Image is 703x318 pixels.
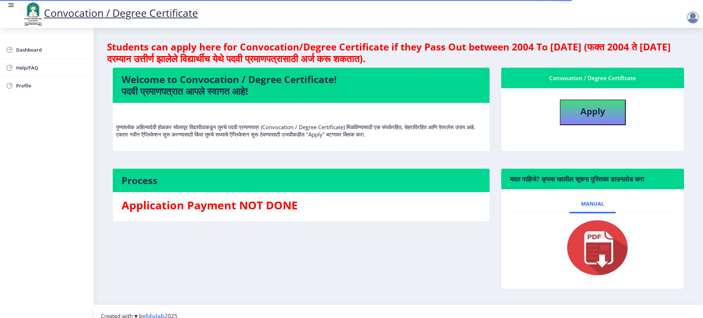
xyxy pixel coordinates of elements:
[116,109,486,138] p: पुण्यश्लोक अहिल्यादेवी होळकर सोलापूर विद्यापीठाकडून तुमचे पदवी प्रमाणपत्र (Convocation / Degree C...
[16,45,88,54] span: Dashboard
[16,63,88,72] span: Help/FAQ
[556,218,629,277] img: pdf.png
[122,175,481,186] h4: Process
[22,1,44,26] img: logo
[122,198,481,213] h3: Application Payment NOT DONE
[581,201,604,207] span: Manual
[580,105,605,117] b: Apply
[16,81,88,90] span: Profile
[122,74,481,97] h4: Welcome to Convocation / Degree Certificate! पदवी प्रमाणपत्रात आपले स्वागत आहे!
[560,100,626,125] button: Apply
[510,74,675,82] div: Convocation / Degree Certificate
[107,41,690,64] h4: Students can apply here for Convocation/Degree Certificate if they Pass Out between 2004 To [DATE...
[510,175,675,183] h6: मदत पाहिजे? कृपया खालील सूचना पुस्तिका डाउनलोड करा
[22,6,198,20] a: Convocation / Degree Certificate
[569,195,616,213] a: Manual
